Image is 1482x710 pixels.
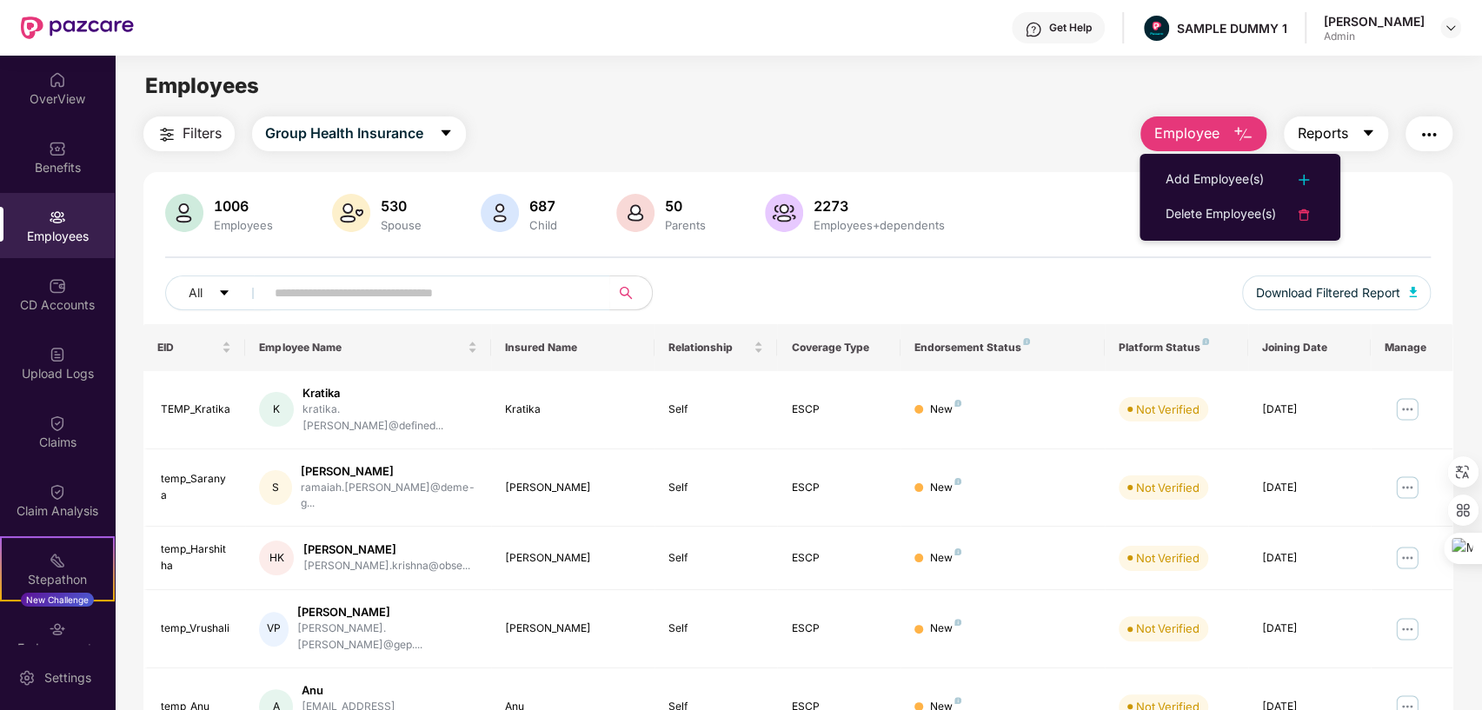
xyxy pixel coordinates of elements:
[302,682,477,699] div: Anu
[1136,479,1200,496] div: Not Verified
[189,283,203,302] span: All
[1177,20,1287,36] div: SAMPLE DUMMY 1
[954,400,961,407] img: svg+xml;base64,PHN2ZyB4bWxucz0iaHR0cDovL3d3dy53My5vcmcvMjAwMC9zdmciIHdpZHRoPSI4IiBoZWlnaHQ9IjgiIH...
[1293,204,1314,225] img: svg+xml;base64,PHN2ZyB4bWxucz0iaHR0cDovL3d3dy53My5vcmcvMjAwMC9zdmciIHdpZHRoPSIyNCIgaGVpZ2h0PSIyNC...
[183,123,222,144] span: Filters
[297,620,477,654] div: [PERSON_NAME].[PERSON_NAME]@gep....
[49,483,66,501] img: svg+xml;base64,PHN2ZyBpZD0iQ2xhaW0iIHhtbG5zPSJodHRwOi8vd3d3LnczLm9yZy8yMDAwL3N2ZyIgd2lkdGg9IjIwIi...
[668,341,750,355] span: Relationship
[1248,324,1371,371] th: Joining Date
[301,480,477,513] div: ramaiah.[PERSON_NAME]@deme-g...
[210,197,276,215] div: 1006
[161,620,232,637] div: temp_Vrushali
[39,669,96,687] div: Settings
[661,218,709,232] div: Parents
[1049,21,1092,35] div: Get Help
[297,604,477,620] div: [PERSON_NAME]
[259,341,463,355] span: Employee Name
[1262,550,1357,567] div: [DATE]
[1371,324,1452,371] th: Manage
[765,194,803,232] img: svg+xml;base64,PHN2ZyB4bWxucz0iaHR0cDovL3d3dy53My5vcmcvMjAwMC9zdmciIHhtbG5zOnhsaW5rPSJodHRwOi8vd3...
[954,548,961,555] img: svg+xml;base64,PHN2ZyB4bWxucz0iaHR0cDovL3d3dy53My5vcmcvMjAwMC9zdmciIHdpZHRoPSI4IiBoZWlnaHQ9IjgiIH...
[791,401,886,418] div: ESCP
[1444,21,1458,35] img: svg+xml;base64,PHN2ZyBpZD0iRHJvcGRvd24tMzJ4MzIiIHhtbG5zPSJodHRwOi8vd3d3LnczLm9yZy8yMDAwL3N2ZyIgd2...
[1393,544,1421,572] img: manageButton
[143,324,246,371] th: EID
[505,401,641,418] div: Kratika
[1324,30,1425,43] div: Admin
[302,541,469,558] div: [PERSON_NAME]
[252,116,466,151] button: Group Health Insurancecaret-down
[1136,401,1200,418] div: Not Verified
[49,415,66,432] img: svg+xml;base64,PHN2ZyBpZD0iQ2xhaW0iIHhtbG5zPSJodHRwOi8vd3d3LnczLm9yZy8yMDAwL3N2ZyIgd2lkdGg9IjIwIi...
[302,558,469,574] div: [PERSON_NAME].krishna@obse...
[1262,401,1357,418] div: [DATE]
[954,697,961,704] img: svg+xml;base64,PHN2ZyB4bWxucz0iaHR0cDovL3d3dy53My5vcmcvMjAwMC9zdmciIHdpZHRoPSI4IiBoZWlnaHQ9IjgiIH...
[161,401,232,418] div: TEMP_Kratika
[377,218,425,232] div: Spouse
[259,612,289,647] div: VP
[259,470,291,505] div: S
[157,341,219,355] span: EID
[210,218,276,232] div: Employees
[218,287,230,301] span: caret-down
[259,541,294,575] div: HK
[377,197,425,215] div: 530
[810,218,948,232] div: Employees+dependents
[930,620,961,637] div: New
[49,346,66,363] img: svg+xml;base64,PHN2ZyBpZD0iVXBsb2FkX0xvZ3MiIGRhdGEtbmFtZT0iVXBsb2FkIExvZ3MiIHhtbG5zPSJodHRwOi8vd3...
[1233,124,1253,145] img: svg+xml;base64,PHN2ZyB4bWxucz0iaHR0cDovL3d3dy53My5vcmcvMjAwMC9zdmciIHhtbG5zOnhsaW5rPSJodHRwOi8vd3...
[1419,124,1439,145] img: svg+xml;base64,PHN2ZyB4bWxucz0iaHR0cDovL3d3dy53My5vcmcvMjAwMC9zdmciIHdpZHRoPSIyNCIgaGVpZ2h0PSIyNC...
[1202,338,1209,345] img: svg+xml;base64,PHN2ZyB4bWxucz0iaHR0cDovL3d3dy53My5vcmcvMjAwMC9zdmciIHdpZHRoPSI4IiBoZWlnaHQ9IjgiIH...
[930,401,961,418] div: New
[1153,123,1219,144] span: Employee
[1361,126,1375,142] span: caret-down
[526,197,561,215] div: 687
[655,324,777,371] th: Relationship
[505,550,641,567] div: [PERSON_NAME]
[791,620,886,637] div: ESCP
[1242,275,1432,310] button: Download Filtered Report
[1119,341,1234,355] div: Platform Status
[49,552,66,569] img: svg+xml;base64,PHN2ZyB4bWxucz0iaHR0cDovL3d3dy53My5vcmcvMjAwMC9zdmciIHdpZHRoPSIyMSIgaGVpZ2h0PSIyMC...
[505,480,641,496] div: [PERSON_NAME]
[1256,283,1400,302] span: Download Filtered Report
[49,277,66,295] img: svg+xml;base64,PHN2ZyBpZD0iQ0RfQWNjb3VudHMiIGRhdGEtbmFtZT0iQ0QgQWNjb3VudHMiIHhtbG5zPSJodHRwOi8vd3...
[526,218,561,232] div: Child
[954,619,961,626] img: svg+xml;base64,PHN2ZyB4bWxucz0iaHR0cDovL3d3dy53My5vcmcvMjAwMC9zdmciIHdpZHRoPSI4IiBoZWlnaHQ9IjgiIH...
[21,593,94,607] div: New Challenge
[1136,549,1200,567] div: Not Verified
[954,478,961,485] img: svg+xml;base64,PHN2ZyB4bWxucz0iaHR0cDovL3d3dy53My5vcmcvMjAwMC9zdmciIHdpZHRoPSI4IiBoZWlnaHQ9IjgiIH...
[491,324,655,371] th: Insured Name
[143,116,235,151] button: Filters
[145,73,259,98] span: Employees
[1284,116,1388,151] button: Reportscaret-down
[930,550,961,567] div: New
[1262,620,1357,637] div: [DATE]
[21,17,134,39] img: New Pazcare Logo
[609,275,653,310] button: search
[791,480,886,496] div: ESCP
[810,197,948,215] div: 2273
[1393,395,1421,423] img: manageButton
[1025,21,1042,38] img: svg+xml;base64,PHN2ZyBpZD0iSGVscC0zMngzMiIgeG1sbnM9Imh0dHA6Ly93d3cudzMub3JnLzIwMDAvc3ZnIiB3aWR0aD...
[245,324,490,371] th: Employee Name
[1023,338,1030,345] img: svg+xml;base64,PHN2ZyB4bWxucz0iaHR0cDovL3d3dy53My5vcmcvMjAwMC9zdmciIHdpZHRoPSI4IiBoZWlnaHQ9IjgiIH...
[1409,287,1418,297] img: svg+xml;base64,PHN2ZyB4bWxucz0iaHR0cDovL3d3dy53My5vcmcvMjAwMC9zdmciIHhtbG5zOnhsaW5rPSJodHRwOi8vd3...
[2,571,113,588] div: Stepathon
[661,197,709,215] div: 50
[1144,16,1169,41] img: Pazcare_Alternative_logo-01-01.png
[777,324,900,371] th: Coverage Type
[616,194,655,232] img: svg+xml;base64,PHN2ZyB4bWxucz0iaHR0cDovL3d3dy53My5vcmcvMjAwMC9zdmciIHhtbG5zOnhsaW5rPSJodHRwOi8vd3...
[609,286,643,300] span: search
[668,550,763,567] div: Self
[49,209,66,226] img: svg+xml;base64,PHN2ZyBpZD0iRW1wbG95ZWVzIiB4bWxucz0iaHR0cDovL3d3dy53My5vcmcvMjAwMC9zdmciIHdpZHRoPS...
[265,123,423,144] span: Group Health Insurance
[18,669,36,687] img: svg+xml;base64,PHN2ZyBpZD0iU2V0dGluZy0yMHgyMCIgeG1sbnM9Imh0dHA6Ly93d3cudzMub3JnLzIwMDAvc3ZnIiB3aW...
[161,471,232,504] div: temp_Saranya
[301,463,477,480] div: [PERSON_NAME]
[1140,116,1266,151] button: Employee
[332,194,370,232] img: svg+xml;base64,PHN2ZyB4bWxucz0iaHR0cDovL3d3dy53My5vcmcvMjAwMC9zdmciIHhtbG5zOnhsaW5rPSJodHRwOi8vd3...
[668,401,763,418] div: Self
[668,620,763,637] div: Self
